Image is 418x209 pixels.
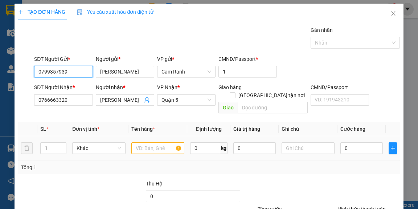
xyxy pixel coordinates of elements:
[18,9,65,15] span: TẠO ĐƠN HÀNG
[218,84,242,90] span: Giao hàng
[21,163,162,171] div: Tổng: 1
[340,126,365,132] span: Cước hàng
[282,142,335,154] input: Ghi Chú
[34,83,93,91] div: SĐT Người Nhận
[61,28,100,33] b: [DOMAIN_NAME]
[390,11,396,16] span: close
[21,142,33,154] button: delete
[235,91,308,99] span: [GEOGRAPHIC_DATA] tận nơi
[383,4,403,24] button: Close
[77,143,121,154] span: Khác
[72,126,99,132] span: Đơn vị tính
[131,142,185,154] input: VD: Bàn, Ghế
[311,83,369,91] div: CMND/Passport
[61,34,100,43] li: (c) 2017
[196,126,222,132] span: Định lượng
[131,126,155,132] span: Tên hàng
[233,126,260,132] span: Giá trị hàng
[79,9,96,26] img: logo.jpg
[161,95,211,105] span: Quận 5
[9,47,26,81] b: Trà Lan Viên
[218,55,277,63] div: CMND/Passport
[220,142,228,154] span: kg
[77,9,83,15] img: icon
[238,102,308,113] input: Dọc đường
[389,145,396,151] span: plus
[233,142,276,154] input: 0
[18,9,23,14] span: plus
[389,142,397,154] button: plus
[146,181,163,187] span: Thu Hộ
[77,9,153,15] span: Yêu cầu xuất hóa đơn điện tử
[161,66,211,77] span: Cam Ranh
[218,102,238,113] span: Giao
[279,122,338,136] th: Ghi chú
[45,11,72,82] b: Trà Lan Viên - Gửi khách hàng
[40,126,46,132] span: SL
[157,84,177,90] span: VP Nhận
[34,55,93,63] div: SĐT Người Gửi
[311,27,333,33] label: Gán nhãn
[157,55,216,63] div: VP gửi
[96,55,154,63] div: Người gửi
[96,83,154,91] div: Người nhận
[144,97,150,103] span: user-add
